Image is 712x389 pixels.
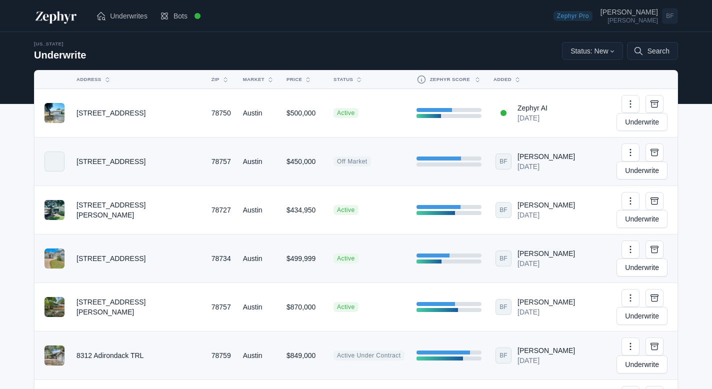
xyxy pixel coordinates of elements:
[333,156,371,166] span: Off Market
[430,75,470,83] span: Zephyr Score
[517,307,575,317] div: [DATE]
[517,248,575,258] div: [PERSON_NAME]
[616,307,667,325] a: Underwrite
[70,137,205,186] td: [STREET_ADDRESS]
[495,250,511,266] span: BF
[70,186,205,234] td: [STREET_ADDRESS][PERSON_NAME]
[517,258,575,268] div: [DATE]
[645,240,663,258] button: Archive
[237,234,280,283] td: Austin
[517,210,575,220] div: [DATE]
[280,186,327,234] td: $434,950
[280,283,327,331] td: $870,000
[600,6,678,26] a: Open user menu
[517,345,575,355] div: [PERSON_NAME]
[553,11,592,21] span: Zephyr Pro
[90,6,153,26] a: Underwrites
[616,355,667,373] a: Underwrite
[205,331,237,380] td: 78759
[205,71,225,87] button: Zip
[662,8,678,24] span: BF
[333,205,358,215] span: Active
[237,331,280,380] td: Austin
[495,202,511,218] span: BF
[645,192,663,210] button: Archive
[280,89,327,137] td: $500,000
[205,137,237,186] td: 78757
[517,200,575,210] div: [PERSON_NAME]
[616,258,667,276] a: Underwrite
[110,11,147,21] span: Underwrites
[237,71,268,87] button: Market
[333,350,404,360] span: Active Under Contract
[34,48,86,62] h2: Underwrite
[333,108,358,118] span: Active
[237,137,280,186] td: Austin
[562,42,623,60] button: Status: New
[173,11,187,21] span: Bots
[495,347,511,363] span: BF
[280,71,315,87] button: Price
[616,210,667,228] a: Underwrite
[333,253,358,263] span: Active
[495,299,511,315] span: BF
[517,161,575,171] div: [DATE]
[205,234,237,283] td: 78734
[517,355,575,365] div: [DATE]
[237,89,280,137] td: Austin
[205,283,237,331] td: 78757
[645,337,663,355] button: Archive
[70,71,193,87] button: Address
[410,70,475,88] button: Zephyr Score Zephyr Score
[517,103,547,113] div: Zephyr AI
[645,143,663,161] button: Archive
[70,283,205,331] td: [STREET_ADDRESS][PERSON_NAME]
[205,186,237,234] td: 78727
[616,161,667,179] a: Underwrite
[153,2,213,30] a: Bots
[327,71,398,87] button: Status
[280,331,327,380] td: $849,000
[70,234,205,283] td: [STREET_ADDRESS]
[517,113,547,123] div: [DATE]
[280,234,327,283] td: $499,999
[416,74,426,84] svg: Zephyr Score
[645,95,663,113] button: Archive
[205,89,237,137] td: 78750
[70,89,205,137] td: [STREET_ADDRESS]
[237,283,280,331] td: Austin
[280,137,327,186] td: $450,000
[34,40,86,48] div: [US_STATE]
[600,8,658,15] div: [PERSON_NAME]
[34,8,78,24] img: Zephyr Logo
[616,113,667,131] a: Underwrite
[487,71,569,87] button: Added
[70,331,205,380] td: 8312 Adirondack TRL
[333,302,358,312] span: Active
[645,289,663,307] button: Archive
[627,42,678,60] button: Search
[237,186,280,234] td: Austin
[517,151,575,161] div: [PERSON_NAME]
[517,297,575,307] div: [PERSON_NAME]
[600,17,658,23] div: [PERSON_NAME]
[495,153,511,169] span: BF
